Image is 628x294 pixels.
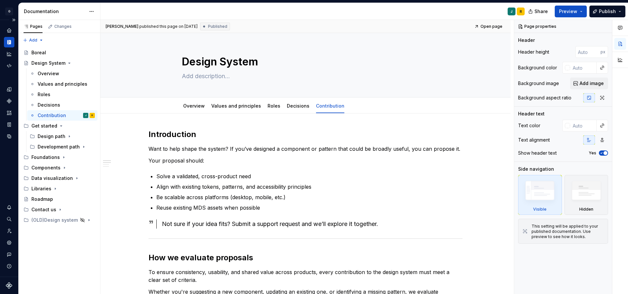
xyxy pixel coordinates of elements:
[24,24,43,29] div: Pages
[21,152,97,163] div: Foundations
[21,58,97,68] a: Design System
[4,249,14,260] div: Contact support
[31,206,56,213] div: Contact us
[589,6,625,17] button: Publish
[31,164,61,171] div: Components
[9,15,18,25] button: Expand sidebar
[570,120,597,131] input: Auto
[27,68,97,79] a: Overview
[518,175,562,215] div: Visible
[156,204,462,212] p: Reuse existing MDS assets when possible
[565,175,608,215] div: Hidden
[4,84,14,95] a: Design tokens
[31,217,78,223] div: (OLD)Design system
[4,119,14,130] a: Storybook stories
[21,204,97,215] div: Contact us
[518,137,550,143] div: Text alignment
[92,112,93,119] div: R
[148,129,462,140] h2: Introduction
[148,268,462,284] p: To ensure consistency, usability, and shared value across products, every contribution to the des...
[183,103,205,109] a: Overview
[518,95,571,101] div: Background aspect ratio
[520,9,522,14] div: R
[38,70,59,77] div: Overview
[4,96,14,106] a: Components
[139,24,198,29] div: published this page on [DATE]
[148,145,462,153] p: Want to help shape the system? If you’ve designed a component or pattern that could be broadly us...
[211,103,261,109] a: Values and principles
[518,64,557,71] div: Background color
[85,112,86,119] div: J
[27,142,97,152] div: Development path
[29,38,37,43] span: Add
[518,37,535,43] div: Header
[27,79,97,89] a: Values and principles
[31,49,46,56] div: Boreal
[38,91,50,98] div: Roles
[601,49,605,55] p: px
[54,24,72,29] div: Changes
[31,60,65,66] div: Design System
[265,99,283,112] div: Roles
[518,150,557,156] div: Show header text
[480,24,502,29] span: Open page
[472,22,505,31] a: Open page
[534,8,548,15] span: Share
[313,99,347,112] div: Contribution
[38,133,65,140] div: Design path
[4,214,14,224] button: Search ⌘K
[4,49,14,59] a: Analytics
[559,8,577,15] span: Preview
[580,80,604,87] span: Add image
[4,61,14,71] div: Code automation
[21,121,97,131] div: Get started
[27,110,97,121] a: ContributionJR
[589,150,596,156] label: Yes
[518,49,549,55] div: Header height
[570,78,608,89] button: Add image
[21,47,97,225] div: Page tree
[106,24,138,29] span: [PERSON_NAME]
[4,131,14,142] a: Data sources
[148,252,462,263] h2: How we evaluate proposals
[518,122,540,129] div: Text color
[38,102,60,108] div: Decisions
[21,36,45,45] button: Add
[31,196,53,202] div: Roadmap
[156,172,462,180] p: Solve a validated, cross-product need
[287,103,309,109] a: Decisions
[21,215,97,225] div: (OLD)Design system
[156,183,462,191] p: Align with existing tokens, patterns, and accessibility principles
[5,8,13,15] div: G
[518,166,554,172] div: Side navigation
[4,25,14,36] a: Home
[532,224,604,239] div: This setting will be applied to your published documentation. Use preview to see how it looks.
[21,194,97,204] a: Roadmap
[31,154,60,161] div: Foundations
[533,207,547,212] div: Visible
[4,108,14,118] a: Assets
[284,99,312,112] div: Decisions
[208,24,227,29] span: Published
[4,226,14,236] a: Invite team
[4,37,14,47] div: Documentation
[518,111,545,117] div: Header text
[316,103,344,109] a: Contribution
[518,80,559,87] div: Background image
[6,282,12,289] a: Supernova Logo
[209,99,264,112] div: Values and principles
[575,46,601,58] input: Auto
[38,112,66,119] div: Contribution
[4,202,14,213] button: Notifications
[1,4,17,18] button: G
[4,237,14,248] a: Settings
[148,157,462,164] p: Your proposal should:
[181,54,428,70] textarea: Design System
